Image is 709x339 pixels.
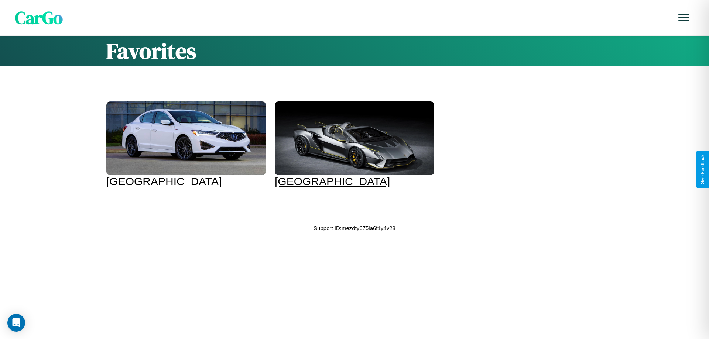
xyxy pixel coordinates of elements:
h1: Favorites [106,36,603,66]
p: Support ID: mezdty675la6f1y4v28 [314,223,395,233]
div: [GEOGRAPHIC_DATA] [275,175,434,188]
div: [GEOGRAPHIC_DATA] [106,175,266,188]
button: Open menu [674,7,694,28]
div: Open Intercom Messenger [7,314,25,332]
span: CarGo [15,6,63,30]
div: Give Feedback [700,155,705,184]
